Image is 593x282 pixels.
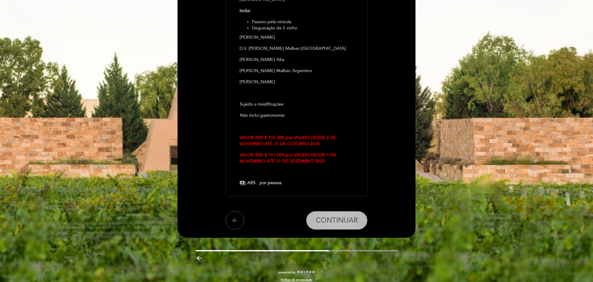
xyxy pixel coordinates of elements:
p: [PERSON_NAME] Malbec Argentino [239,68,353,74]
strong: VALOR ARS $ 155.000 p/p VALIDO DESDE 2 DE SETEMBRO ATÉ 31 DE OUTUBRO 2025 [239,135,336,146]
em: Sujeito a modificações [239,102,283,107]
span: payments [239,180,246,186]
a: Política de privacidade [281,278,312,282]
strong: Inclui: [239,8,251,13]
span: powered by [278,270,296,275]
p: [PERSON_NAME] Alta [239,57,353,63]
span: CONTINUAR [316,216,358,225]
i: arrow_back [231,217,239,224]
li: Passeio pela vinícola [252,19,353,25]
span: ARS . [247,180,258,186]
button: CONTINUAR [306,211,367,230]
span: por pessoa [260,180,281,186]
p: [PERSON_NAME] [239,34,353,41]
em: Não inclui gastronomia [239,113,284,118]
img: MEITRE [297,271,315,274]
button: arrow_back [226,211,244,230]
p: D.V. [PERSON_NAME] Malbec-[GEOGRAPHIC_DATA] [239,46,353,52]
strong: VALOR ARS $ 161.000 p/p VALIDO DESDE 1 DE NOVEMBRO ATE 31 DE DEZEMBRO 2025 [239,152,336,164]
p: [PERSON_NAME] [239,79,353,85]
i: arrow_backward [195,254,203,262]
li: Degustação de 5 vinho [252,25,353,31]
a: powered by [278,270,315,275]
